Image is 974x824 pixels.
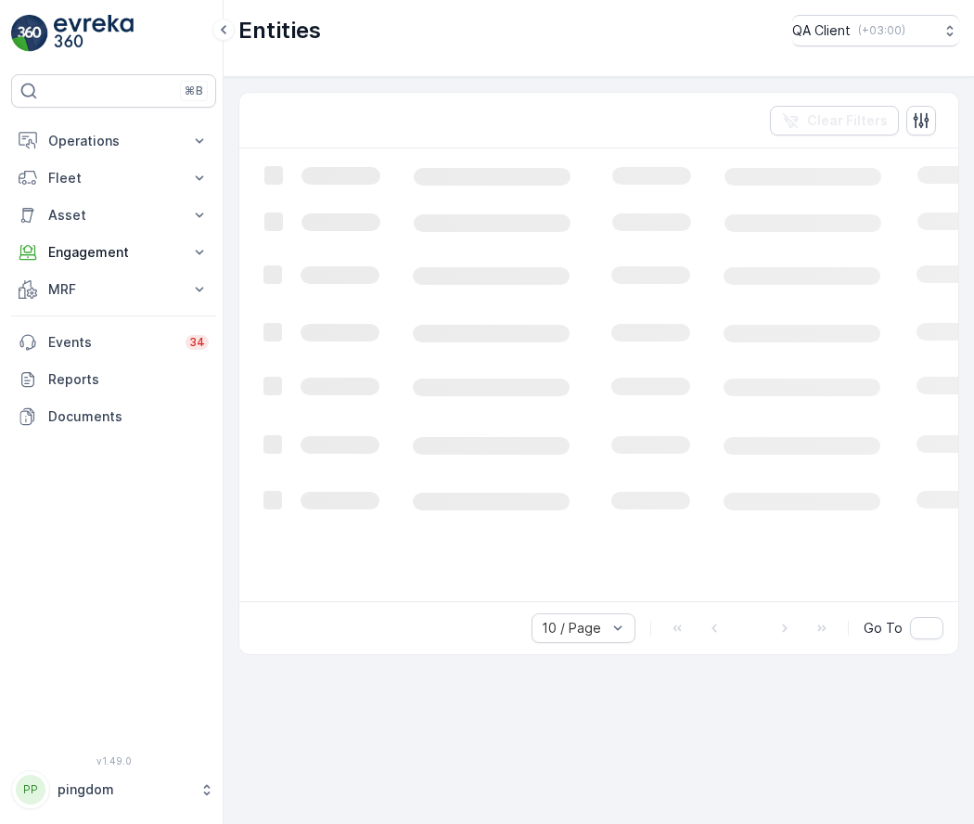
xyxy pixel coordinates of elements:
span: Go To [864,619,903,637]
a: Reports [11,361,216,398]
p: Fleet [48,169,179,187]
p: Documents [48,407,209,426]
p: Asset [48,206,179,225]
button: QA Client(+03:00) [792,15,959,46]
p: 34 [189,335,205,350]
p: ⌘B [185,84,203,98]
p: Events [48,333,174,352]
p: MRF [48,280,179,299]
a: Events34 [11,324,216,361]
p: Entities [238,16,321,45]
img: logo [11,15,48,52]
button: Operations [11,122,216,160]
p: Clear Filters [807,111,888,130]
a: Documents [11,398,216,435]
p: Operations [48,132,179,150]
p: Engagement [48,243,179,262]
p: Reports [48,370,209,389]
p: pingdom [58,780,190,799]
button: Clear Filters [770,106,899,135]
button: MRF [11,271,216,308]
span: v 1.49.0 [11,755,216,766]
button: Fleet [11,160,216,197]
p: ( +03:00 ) [858,23,905,38]
p: QA Client [792,21,851,40]
button: Engagement [11,234,216,271]
div: PP [16,775,45,805]
button: Asset [11,197,216,234]
img: logo_light-DOdMpM7g.png [54,15,134,52]
button: PPpingdom [11,770,216,809]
